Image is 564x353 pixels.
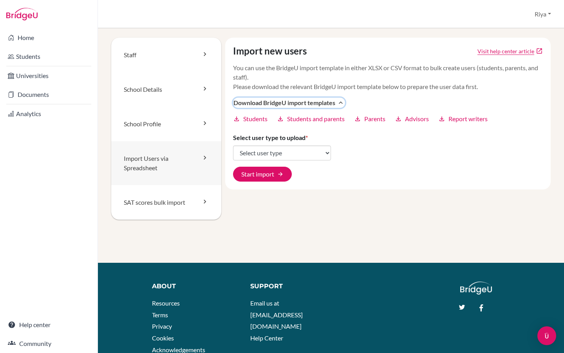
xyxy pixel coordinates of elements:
label: Select user type to upload [233,133,308,142]
a: Cookies [152,334,174,342]
a: downloadParents [354,114,385,124]
a: Email us at [EMAIL_ADDRESS][DOMAIN_NAME] [250,299,303,330]
span: Students [243,114,268,124]
a: Click to open Tracking student registration article in a new tab [477,47,534,55]
a: Documents [2,87,96,102]
span: arrow_forward [277,171,284,177]
a: Resources [152,299,180,307]
div: Download BridgeU import templatesexpand_less [233,114,543,124]
button: Download BridgeU import templatesexpand_less [233,98,345,108]
span: Report writers [448,114,488,124]
i: download [438,115,445,122]
a: Import Users via Spreadsheet [111,141,221,185]
a: open_in_new [536,47,543,55]
div: Open Intercom Messenger [537,326,556,345]
button: Start import [233,167,292,182]
a: School Profile [111,107,221,141]
a: Students [2,49,96,64]
a: Privacy [152,322,172,330]
img: Bridge-U [6,8,38,20]
span: Students and parents [287,114,345,124]
span: Download BridgeU import templates [233,98,335,107]
span: Parents [364,114,385,124]
a: Terms [152,311,168,318]
a: Community [2,336,96,351]
span: Advisors [405,114,429,124]
i: download [277,115,284,122]
i: download [395,115,402,122]
a: Help Center [250,334,283,342]
a: SAT scores bulk import [111,185,221,220]
img: logo_white@2x-f4f0deed5e89b7ecb1c2cc34c3e3d731f90f0f143d5ea2071677605dd97b5244.png [460,282,492,295]
a: Staff [111,38,221,72]
a: downloadReport writers [438,114,488,124]
a: Analytics [2,106,96,122]
a: School Details [111,72,221,107]
a: downloadStudents [233,114,268,124]
div: Support [250,282,324,291]
h4: Import new users [233,45,307,57]
a: downloadStudents and parents [277,114,345,124]
i: download [233,115,240,122]
i: download [354,115,361,122]
i: expand_less [337,99,345,107]
div: About [152,282,233,291]
a: Home [2,30,96,45]
a: downloadAdvisors [395,114,429,124]
p: You can use the BridgeU import template in either XLSX or CSV format to bulk create users (studen... [233,63,543,91]
button: Riya [531,7,555,22]
a: Help center [2,317,96,333]
a: Universities [2,68,96,84]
